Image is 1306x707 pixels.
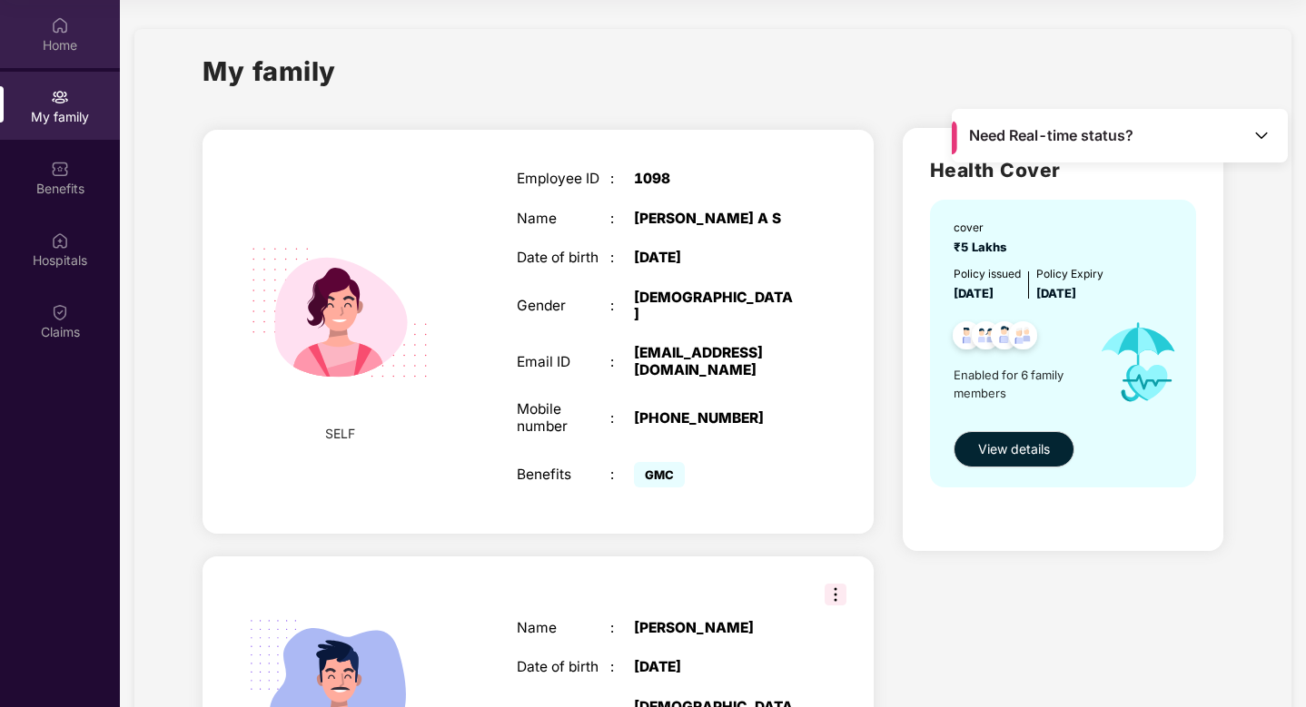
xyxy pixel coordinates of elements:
[228,201,451,425] img: svg+xml;base64,PHN2ZyB4bWxucz0iaHR0cDovL3d3dy53My5vcmcvMjAwMC9zdmciIHdpZHRoPSIyMjQiIGhlaWdodD0iMT...
[1036,286,1076,300] span: [DATE]
[1252,126,1271,144] img: Toggle Icon
[610,466,634,483] div: :
[954,266,1021,283] div: Policy issued
[610,354,634,370] div: :
[610,410,634,427] div: :
[634,620,797,636] div: [PERSON_NAME]
[610,171,634,187] div: :
[203,51,336,92] h1: My family
[51,160,69,178] img: svg+xml;base64,PHN2ZyBpZD0iQmVuZWZpdHMiIHhtbG5zPSJodHRwOi8vd3d3LnczLm9yZy8yMDAwL3N2ZyIgd2lkdGg9Ij...
[954,431,1074,467] button: View details
[517,354,610,370] div: Email ID
[634,211,797,227] div: [PERSON_NAME] A S
[610,659,634,675] div: :
[930,155,1196,185] h2: Health Cover
[517,659,610,675] div: Date of birth
[634,462,685,487] span: GMC
[517,401,610,435] div: Mobile number
[610,250,634,266] div: :
[964,316,1008,360] img: svg+xml;base64,PHN2ZyB4bWxucz0iaHR0cDovL3d3dy53My5vcmcvMjAwMC9zdmciIHdpZHRoPSI0OC45MTUiIGhlaWdodD...
[1001,316,1045,360] img: svg+xml;base64,PHN2ZyB4bWxucz0iaHR0cDovL3d3dy53My5vcmcvMjAwMC9zdmciIHdpZHRoPSI0OC45NDMiIGhlaWdodD...
[517,250,610,266] div: Date of birth
[51,303,69,321] img: svg+xml;base64,PHN2ZyBpZD0iQ2xhaW0iIHhtbG5zPSJodHRwOi8vd3d3LnczLm9yZy8yMDAwL3N2ZyIgd2lkdGg9IjIwIi...
[954,240,1014,254] span: ₹5 Lakhs
[825,584,846,605] img: svg+xml;base64,PHN2ZyB3aWR0aD0iMzIiIGhlaWdodD0iMzIiIHZpZXdCb3g9IjAgMCAzMiAzMiIgZmlsbD0ibm9uZSIgeG...
[325,424,355,444] span: SELF
[634,410,797,427] div: [PHONE_NUMBER]
[954,286,994,300] span: [DATE]
[969,126,1133,145] span: Need Real-time status?
[634,171,797,187] div: 1098
[954,220,1014,237] div: cover
[634,290,797,323] div: [DEMOGRAPHIC_DATA]
[610,620,634,636] div: :
[983,316,1027,360] img: svg+xml;base64,PHN2ZyB4bWxucz0iaHR0cDovL3d3dy53My5vcmcvMjAwMC9zdmciIHdpZHRoPSI0OC45NDMiIGhlaWdodD...
[1083,303,1193,422] img: icon
[51,16,69,34] img: svg+xml;base64,PHN2ZyBpZD0iSG9tZSIgeG1sbnM9Imh0dHA6Ly93d3cudzMub3JnLzIwMDAvc3ZnIiB3aWR0aD0iMjAiIG...
[634,250,797,266] div: [DATE]
[517,620,610,636] div: Name
[51,231,69,250] img: svg+xml;base64,PHN2ZyBpZD0iSG9zcGl0YWxzIiB4bWxucz0iaHR0cDovL3d3dy53My5vcmcvMjAwMC9zdmciIHdpZHRoPS...
[954,366,1083,403] span: Enabled for 6 family members
[517,171,610,187] div: Employee ID
[634,345,797,378] div: [EMAIL_ADDRESS][DOMAIN_NAME]
[610,211,634,227] div: :
[1036,266,1103,283] div: Policy Expiry
[517,298,610,314] div: Gender
[517,211,610,227] div: Name
[517,466,610,483] div: Benefits
[634,659,797,675] div: [DATE]
[978,439,1050,459] span: View details
[945,316,989,360] img: svg+xml;base64,PHN2ZyB4bWxucz0iaHR0cDovL3d3dy53My5vcmcvMjAwMC9zdmciIHdpZHRoPSI0OC45NDMiIGhlaWdodD...
[51,88,69,106] img: svg+xml;base64,PHN2ZyB3aWR0aD0iMjAiIGhlaWdodD0iMjAiIHZpZXdCb3g9IjAgMCAyMCAyMCIgZmlsbD0ibm9uZSIgeG...
[610,298,634,314] div: :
